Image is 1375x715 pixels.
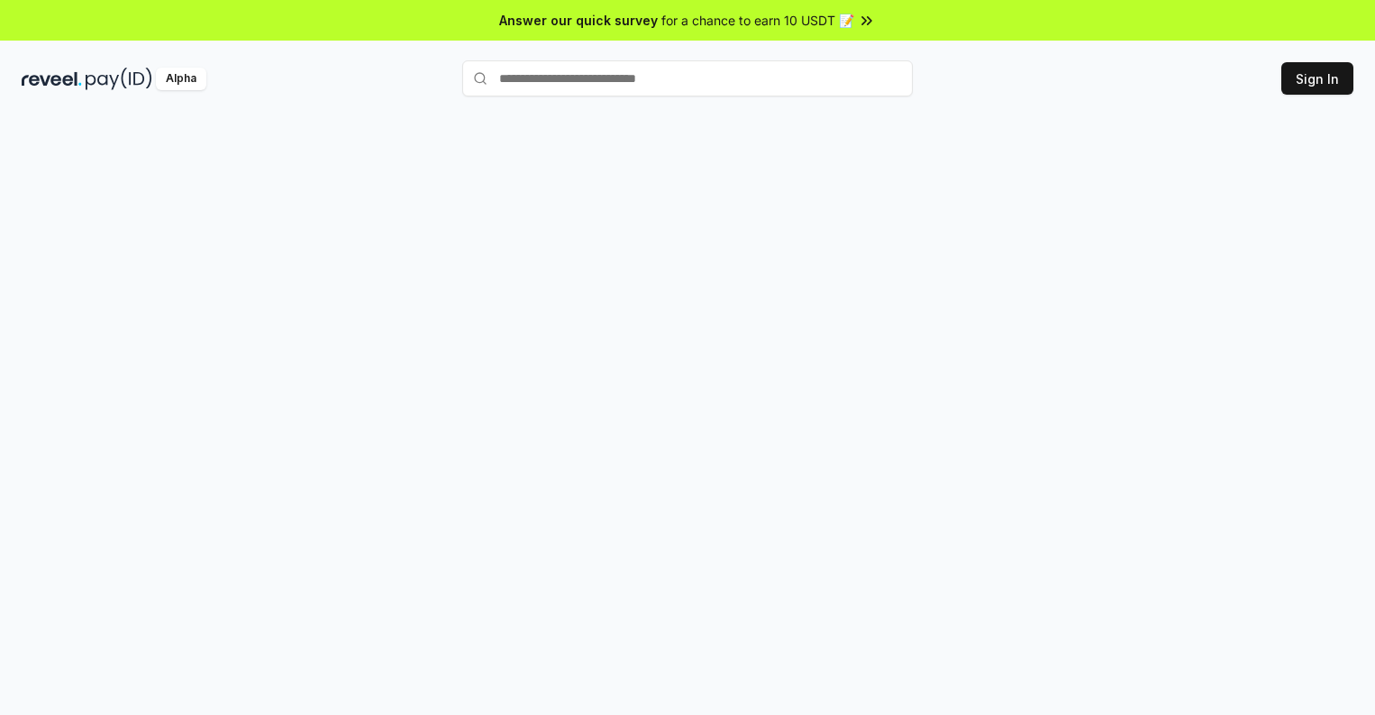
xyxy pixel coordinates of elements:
[22,68,82,90] img: reveel_dark
[499,11,658,30] span: Answer our quick survey
[661,11,854,30] span: for a chance to earn 10 USDT 📝
[86,68,152,90] img: pay_id
[156,68,206,90] div: Alpha
[1281,62,1353,95] button: Sign In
